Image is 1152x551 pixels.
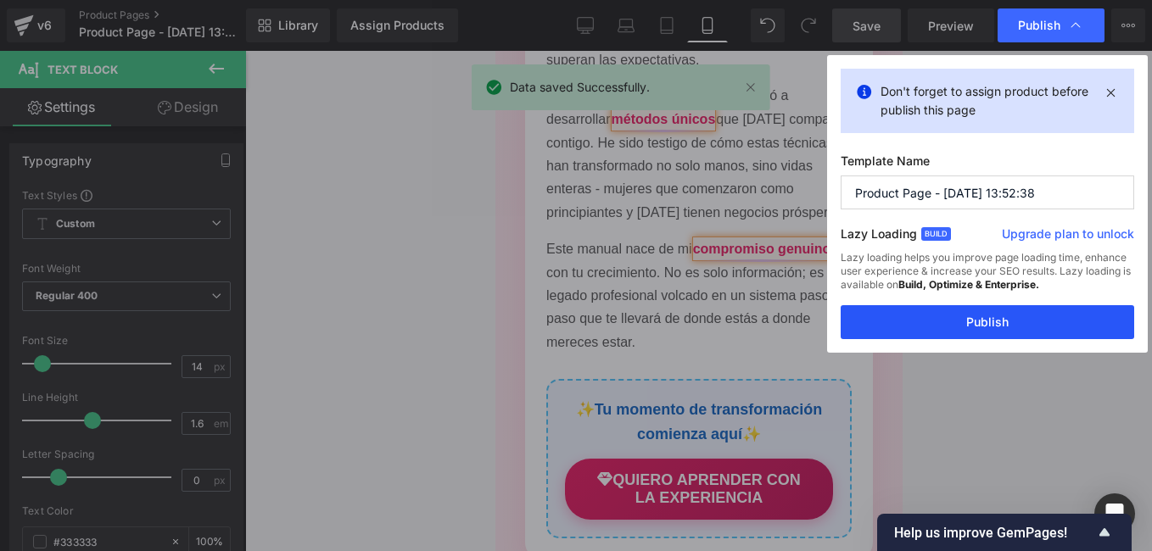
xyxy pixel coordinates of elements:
span: Build [921,227,951,241]
div: Lazy loading helps you improve page loading time, enhance user experience & increase your SEO res... [841,251,1134,305]
p: ✨ ✨ [70,347,338,396]
span: Help us improve GemPages! [894,525,1094,541]
a: Upgrade plan to unlock [1002,225,1134,249]
strong: Build, Optimize & Enterprise. [898,278,1039,291]
p: Mi obsesión por la perfección me llevó a desarrollar que [DATE] comparto contigo. He sido testigo... [51,33,356,173]
label: Template Name [841,153,1134,175]
button: Publish [841,305,1134,339]
div: Open Intercom Messenger [1094,493,1135,534]
p: Don't forget to assign product before publish this page [881,82,1094,120]
strong: Tu momento de transformación comienza aquí [99,350,327,392]
label: Lazy Loading [841,223,917,251]
p: Este manual nace de mi con tu crecimiento. No es solo información; es mi legado profesional volca... [51,186,356,303]
span: métodos únicos [115,56,221,81]
span: Publish [1018,18,1060,33]
button: QUIERO APRENDER CON LA EXPERIENCIA [70,408,338,469]
span: compromiso genuino [197,186,337,210]
button: Show survey - Help us improve GemPages! [894,522,1115,543]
